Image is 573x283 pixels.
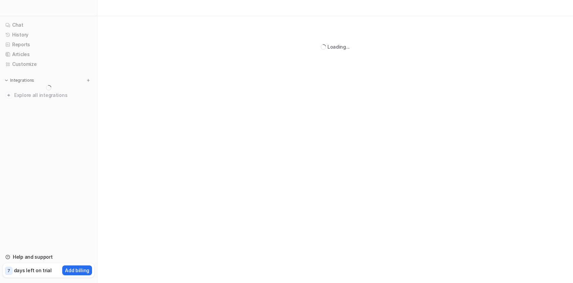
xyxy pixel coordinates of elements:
img: expand menu [4,78,9,83]
div: Loading... [327,43,350,50]
p: Integrations [10,78,34,83]
img: menu_add.svg [86,78,91,83]
a: Explore all integrations [3,91,94,100]
p: 7 [7,268,10,274]
a: Articles [3,50,94,59]
p: days left on trial [14,267,52,274]
span: Explore all integrations [14,90,92,101]
a: Reports [3,40,94,49]
a: Chat [3,20,94,30]
button: Add billing [62,265,92,275]
a: Help and support [3,252,94,262]
a: History [3,30,94,40]
button: Integrations [3,77,36,84]
a: Customize [3,59,94,69]
img: explore all integrations [5,92,12,99]
p: Add billing [65,267,89,274]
